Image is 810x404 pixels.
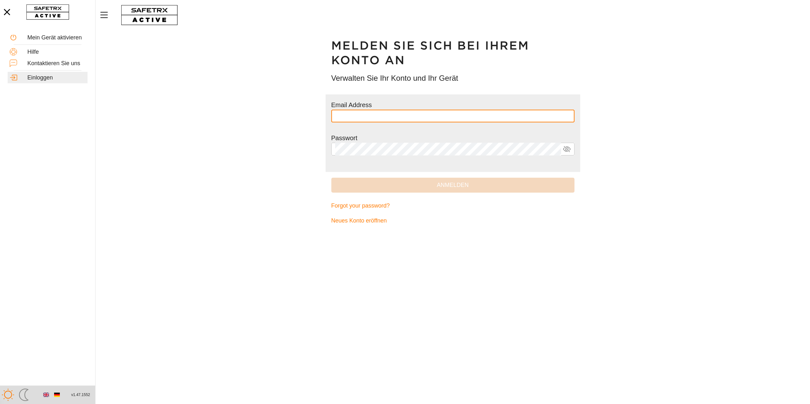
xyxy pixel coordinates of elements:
img: Help.svg [10,48,17,56]
button: German [52,389,62,400]
span: v1.47.1552 [71,392,90,398]
label: Passwort [331,134,357,141]
span: Neues Konto eröffnen [331,216,387,226]
div: Mein Gerät aktivieren [27,34,86,41]
img: en.svg [43,392,49,398]
img: de.svg [54,392,60,398]
button: Anmelden [331,178,574,193]
span: Anmelden [336,180,569,190]
button: v1.47.1552 [67,390,94,400]
img: ContactUs.svg [10,59,17,67]
div: Hilfe [27,49,86,56]
span: Forgot your password? [331,201,390,211]
label: Email Address [331,101,372,108]
img: ModeLight.svg [2,388,14,401]
h1: Melden Sie sich bei Ihrem Konto an [331,38,574,68]
button: English [41,389,52,400]
div: Einloggen [27,74,86,81]
button: MenÜ [99,8,115,22]
a: Neues Konto eröffnen [331,213,574,228]
h3: Verwalten Sie Ihr Konto und Ihr Gerät [331,73,574,84]
img: ModeDark.svg [18,388,30,401]
div: Kontaktieren Sie uns [27,60,86,67]
a: Forgot your password? [331,198,574,213]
